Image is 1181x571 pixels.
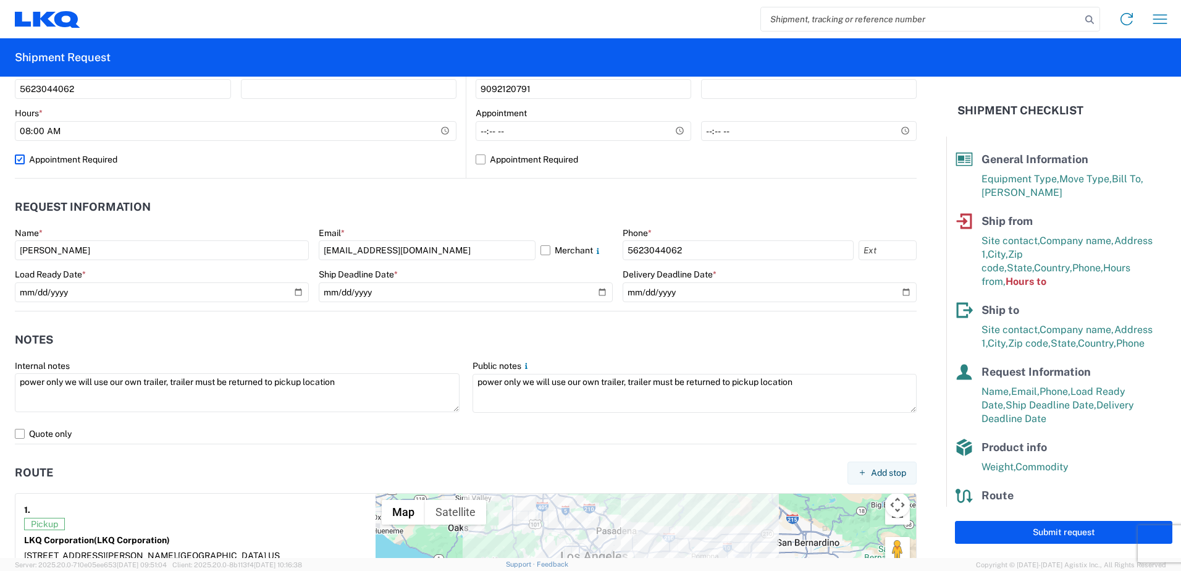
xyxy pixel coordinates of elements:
button: Submit request [955,521,1172,544]
span: Zip code, [1008,337,1051,349]
label: Ship Deadline Date [319,269,398,280]
span: Add stop [871,467,906,479]
span: State, [1051,337,1078,349]
input: Shipment, tracking or reference number [761,7,1081,31]
span: State, [1007,262,1034,274]
span: City, [988,337,1008,349]
label: Name [15,227,43,239]
span: Request Information [981,365,1091,378]
span: Ship to [981,303,1019,316]
span: Route [981,489,1014,502]
span: Site contact, [981,324,1040,336]
span: Company name, [1040,235,1114,247]
button: Show street map [382,500,425,525]
span: Product info [981,441,1047,454]
span: [DATE] 10:16:38 [254,561,302,569]
strong: 1. [24,502,30,518]
input: Ext [859,240,917,260]
span: (LKQ Corporation) [94,535,170,545]
span: Name, [981,386,1011,397]
a: Support [506,560,537,568]
h2: Shipment Request [15,50,111,65]
label: Appointment [476,108,527,119]
label: Public notes [473,360,531,371]
span: Ship from [981,214,1033,227]
span: Copyright © [DATE]-[DATE] Agistix Inc., All Rights Reserved [976,559,1166,570]
h2: Request Information [15,201,151,213]
span: [DATE] 09:51:04 [117,561,167,569]
span: Company name, [1040,324,1114,336]
span: [GEOGRAPHIC_DATA] US [178,551,280,560]
label: Merchant [540,240,613,260]
span: Move Type, [1059,173,1112,185]
span: Client: 2025.20.0-8b113f4 [172,561,302,569]
label: Appointment Required [15,150,456,169]
span: Email, [1011,386,1040,397]
span: Phone, [1040,386,1070,397]
label: Quote only [15,424,917,444]
span: Hours to [1006,276,1046,287]
span: Phone [1116,337,1145,349]
span: [PERSON_NAME] [981,187,1062,198]
button: Add stop [847,462,917,484]
span: Bill To, [1112,173,1143,185]
label: Hours [15,108,43,119]
h2: Notes [15,334,53,346]
span: Phone, [1072,262,1103,274]
span: Ship Deadline Date, [1006,399,1096,411]
label: Phone [623,227,652,239]
span: City, [988,248,1008,260]
a: Feedback [537,560,568,568]
label: Email [319,227,345,239]
span: Server: 2025.20.0-710e05ee653 [15,561,167,569]
span: Pickup [24,518,65,530]
label: Load Ready Date [15,269,86,280]
label: Delivery Deadline Date [623,269,717,280]
span: [STREET_ADDRESS][PERSON_NAME], [24,551,178,560]
span: General Information [981,153,1088,166]
h2: Route [15,467,53,479]
h2: Shipment Checklist [957,103,1083,118]
button: Map camera controls [885,493,910,517]
strong: LKQ Corporation [24,535,170,545]
span: Commodity [1015,461,1069,473]
label: Appointment Required [476,150,917,169]
span: Site contact, [981,235,1040,247]
label: Internal notes [15,360,70,371]
button: Show satellite imagery [425,500,486,525]
span: Country, [1078,337,1116,349]
span: Equipment Type, [981,173,1059,185]
button: Drag Pegman onto the map to open Street View [885,537,910,562]
span: Weight, [981,461,1015,473]
span: Country, [1034,262,1072,274]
